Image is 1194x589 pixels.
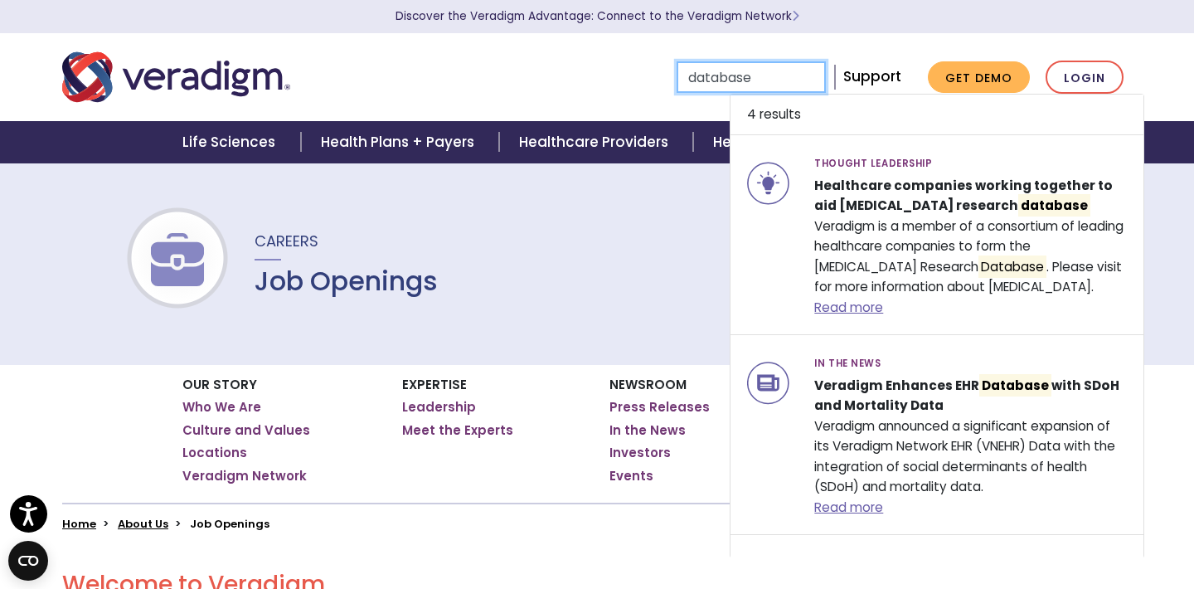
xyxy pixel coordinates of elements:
a: Get Demo [928,61,1030,94]
a: Life Sciences [163,121,300,163]
mark: Database [979,374,1051,397]
div: Veradigm is a member of a consortium of leading healthcare companies to form the [MEDICAL_DATA] R... [802,152,1139,318]
strong: Healthcare companies working together to aid [MEDICAL_DATA] research [814,177,1113,217]
a: Read more [814,299,883,316]
a: Health IT Vendors [693,121,863,163]
h1: Job Openings [255,265,438,297]
button: Open CMP widget [8,541,48,581]
a: Login [1046,61,1124,95]
li: 4 results [730,94,1144,135]
a: Who We Are [182,399,261,416]
img: icon-search-insights-press-releases.svg [747,352,789,414]
a: Investors [609,445,671,461]
mark: Database [978,256,1046,278]
a: Meet the Experts [402,422,513,439]
a: Leadership [402,399,476,416]
a: Home [62,516,96,532]
div: Veradigm announced a significant expansion of its Veradigm Network EHR (VNEHR) Data with the inte... [802,352,1139,518]
a: Veradigm Network [182,468,307,484]
a: Support [843,66,901,86]
span: In the News [814,352,881,376]
input: Search [677,61,826,93]
a: Locations [182,445,247,461]
a: In the News [609,422,686,439]
a: About Us [118,516,168,532]
a: Culture and Values [182,422,310,439]
span: Report [814,552,857,576]
a: Events [609,468,653,484]
img: Veradigm logo [62,50,290,105]
span: Careers [255,231,318,251]
img: icon-search-insights-thought-leadership.svg [747,152,789,214]
a: Press Releases [609,399,710,416]
span: Thought Leadership [814,152,932,176]
mark: database [1018,194,1090,217]
a: Healthcare Providers [499,121,693,163]
a: Discover the Veradigm Advantage: Connect to the Veradigm NetworkLearn More [396,8,799,24]
span: Learn More [792,8,799,24]
a: Read more [814,499,883,516]
a: Health Plans + Payers [301,121,499,163]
